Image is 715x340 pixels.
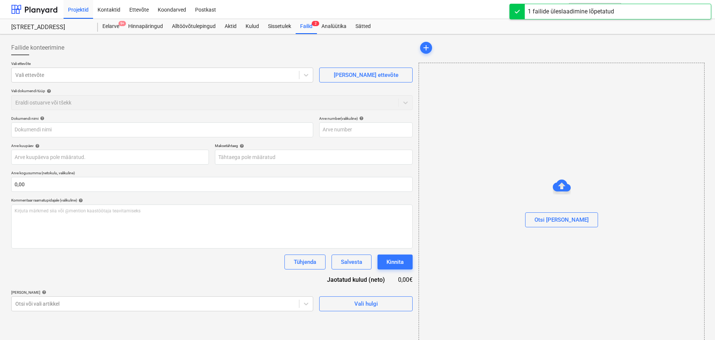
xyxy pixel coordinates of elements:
span: 9+ [118,21,126,26]
span: help [45,89,51,93]
input: Tähtaega pole määratud [215,150,413,165]
button: Tühjenda [284,255,326,269]
a: Hinnapäringud [124,19,167,34]
a: Aktid [220,19,241,34]
div: [PERSON_NAME] ettevõte [334,70,398,80]
a: Sissetulek [263,19,296,34]
button: Kinnita [377,255,413,269]
button: Salvesta [332,255,372,269]
div: Tühjenda [294,257,316,267]
div: Kommentaar raamatupidajale (valikuline) [11,198,413,203]
a: Sätted [351,19,375,34]
div: 0,00€ [397,275,413,284]
div: [STREET_ADDRESS] [11,24,89,31]
div: Maksetähtaeg [215,143,413,148]
span: help [358,116,364,121]
a: Failid2 [296,19,317,34]
div: Jaotatud kulud (neto) [315,275,397,284]
iframe: Chat Widget [678,304,715,340]
span: help [77,198,83,203]
p: Vali ettevõte [11,61,313,68]
a: Eelarve9+ [98,19,124,34]
input: Dokumendi nimi [11,122,313,137]
div: Eelarve [98,19,124,34]
div: Dokumendi nimi [11,116,313,121]
div: Failid [296,19,317,34]
div: Salvesta [341,257,362,267]
span: help [34,144,40,148]
div: Arve number (valikuline) [319,116,413,121]
div: Vali hulgi [354,299,378,309]
button: Vali hulgi [319,296,413,311]
span: add [422,43,431,52]
a: Kulud [241,19,263,34]
input: Arve kogusumma (netokulu, valikuline) [11,177,413,192]
p: Arve kogusumma (netokulu, valikuline) [11,171,413,177]
input: Arve number [319,122,413,137]
span: 2 [312,21,319,26]
a: Analüütika [317,19,351,34]
span: help [40,290,46,294]
div: [PERSON_NAME] [11,290,313,295]
span: Failide konteerimine [11,43,64,52]
div: Arve kuupäev [11,143,209,148]
div: Kinnita [386,257,404,267]
button: Otsi [PERSON_NAME] [525,212,598,227]
div: 1 failide üleslaadimine lõpetatud [528,7,614,16]
input: Arve kuupäeva pole määratud. [11,150,209,165]
span: help [38,116,44,121]
div: Vali dokumendi tüüp [11,88,413,93]
span: help [238,144,244,148]
button: [PERSON_NAME] ettevõte [319,68,413,82]
a: Alltöövõtulepingud [167,19,220,34]
div: Otsi [PERSON_NAME] [534,215,589,225]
